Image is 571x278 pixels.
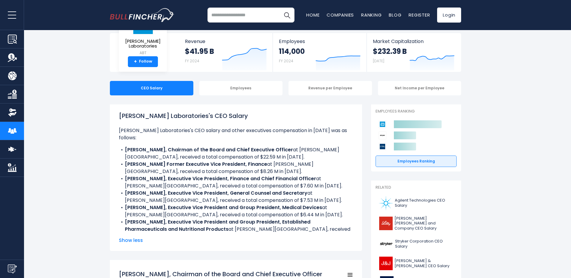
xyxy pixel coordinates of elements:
[185,47,214,56] strong: $41.95 B
[367,33,461,72] a: Market Capitalization $232.39 B [DATE]
[376,195,457,212] a: Agilent Technologies CEO Salary
[199,81,283,95] div: Employees
[128,56,158,67] a: +Follow
[119,111,353,120] h1: [PERSON_NAME] Laboratories's CEO Salary
[125,175,316,182] b: [PERSON_NAME], Executive Vice President, Finance and Chief Financial Officer
[376,255,457,272] a: [PERSON_NAME] & [PERSON_NAME] CEO Salary
[373,39,455,44] span: Market Capitalization
[437,8,461,23] a: Login
[379,120,386,128] img: Abbott Laboratories competitors logo
[110,81,193,95] div: CEO Salary
[379,143,386,150] img: Boston Scientific Corporation competitors logo
[119,161,353,175] li: at [PERSON_NAME][GEOGRAPHIC_DATA], received a total compensation of $8.26 M in [DATE].
[279,8,295,23] button: Search
[134,59,137,64] strong: +
[361,12,382,18] a: Ranking
[119,204,353,218] li: at [PERSON_NAME][GEOGRAPHIC_DATA], received a total compensation of $6.44 M in [DATE].
[185,39,267,44] span: Revenue
[379,131,386,139] img: Stryker Corporation competitors logo
[409,12,430,18] a: Register
[373,47,407,56] strong: $232.39 B
[394,216,453,231] span: [PERSON_NAME] [PERSON_NAME] and Company CEO Salary
[379,237,393,251] img: SYK logo
[110,8,174,22] img: bullfincher logo
[273,33,366,72] a: Employees 114,000 FY 2024
[395,239,453,249] span: Stryker Corporation CEO Salary
[376,109,457,114] p: Employees Ranking
[379,257,393,270] img: JNJ logo
[119,190,353,204] li: at [PERSON_NAME][GEOGRAPHIC_DATA], received a total compensation of $7.53 M in [DATE].
[119,218,353,240] li: at [PERSON_NAME][GEOGRAPHIC_DATA], received a total compensation of $5.79 M in [DATE].
[379,217,393,230] img: LLY logo
[279,58,293,63] small: FY 2024
[8,108,17,117] img: Ownership
[378,81,461,95] div: Net Income per Employee
[110,8,174,22] a: Go to homepage
[394,258,453,269] span: [PERSON_NAME] & [PERSON_NAME] CEO Salary
[379,196,393,210] img: A logo
[327,12,354,18] a: Companies
[125,190,307,196] b: [PERSON_NAME], Executive Vice President, General Counsel and Secretary
[119,127,353,141] p: [PERSON_NAME] Laboratories's CEO salary and other executives compensation in [DATE] was as follows:
[289,81,372,95] div: Revenue per Employee
[123,14,162,56] a: [PERSON_NAME] Laboratories ABT
[119,175,353,190] li: at [PERSON_NAME][GEOGRAPHIC_DATA], received a total compensation of $7.60 M in [DATE].
[376,236,457,252] a: Stryker Corporation CEO Salary
[119,237,353,244] span: Show less
[306,12,319,18] a: Home
[279,47,305,56] strong: 114,000
[125,161,267,168] b: [PERSON_NAME] Former Executive Vice President, Finance
[376,215,457,233] a: [PERSON_NAME] [PERSON_NAME] and Company CEO Salary
[119,146,353,161] li: at [PERSON_NAME][GEOGRAPHIC_DATA], received a total compensation of $22.59 M in [DATE].
[373,58,384,63] small: [DATE]
[124,39,162,49] span: [PERSON_NAME] Laboratories
[395,198,453,208] span: Agilent Technologies CEO Salary
[179,33,273,72] a: Revenue $41.95 B FY 2024
[376,185,457,190] p: Related
[279,39,360,44] span: Employees
[125,218,310,233] b: [PERSON_NAME], Executive Vice President and Group President, Established Pharmaceuticals and Nutr...
[125,204,322,211] b: [PERSON_NAME], Executive Vice President and Group President, Medical Devices
[185,58,199,63] small: FY 2024
[376,156,457,167] a: Employees Ranking
[389,12,401,18] a: Blog
[125,146,293,153] b: [PERSON_NAME], Chairman of the Board and Chief Executive Officer
[124,50,162,56] small: ABT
